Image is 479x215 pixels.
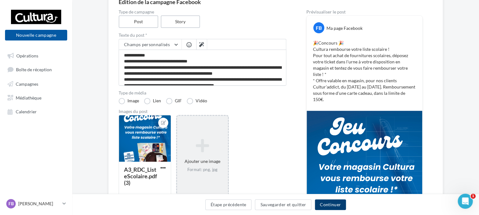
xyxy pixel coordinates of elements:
[4,92,68,103] a: Médiathèque
[161,15,200,28] label: Story
[458,194,473,209] iframe: Intercom live chat
[124,166,157,186] div: A3_RDC_ListeScolaire.pdf (3)
[313,40,416,103] p: 🎉Concours 🎉 Cultura rembourse votre liste scolaire ! Pour tout achat de fournitures scolaires, dé...
[119,33,286,37] label: Texte du post *
[5,198,67,210] a: FB [PERSON_NAME]
[16,81,38,86] span: Campagnes
[205,199,252,210] button: Étape précédente
[4,78,68,89] a: Campagnes
[144,98,161,104] label: Lien
[8,201,14,207] span: FB
[124,42,170,47] span: Champs personnalisés
[255,199,311,210] button: Sauvegarder et quitter
[119,15,158,28] label: Post
[4,50,68,61] a: Opérations
[119,10,286,14] label: Type de campagne
[16,67,52,72] span: Boîte de réception
[306,10,422,14] div: Prévisualiser le post
[16,53,38,58] span: Opérations
[119,109,286,114] div: Images du post
[5,30,67,40] button: Nouvelle campagne
[119,91,286,95] label: Type de média
[4,63,68,75] a: Boîte de réception
[119,39,181,50] button: Champs personnalisés
[326,25,363,31] div: Ma page Facebook
[18,201,60,207] p: [PERSON_NAME]
[315,199,346,210] button: Continuer
[166,98,182,104] label: GIF
[16,95,41,100] span: Médiathèque
[16,109,37,114] span: Calendrier
[119,98,139,104] label: Image
[4,105,68,117] a: Calendrier
[313,22,324,33] div: FB
[471,194,476,199] span: 1
[187,98,207,104] label: Vidéo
